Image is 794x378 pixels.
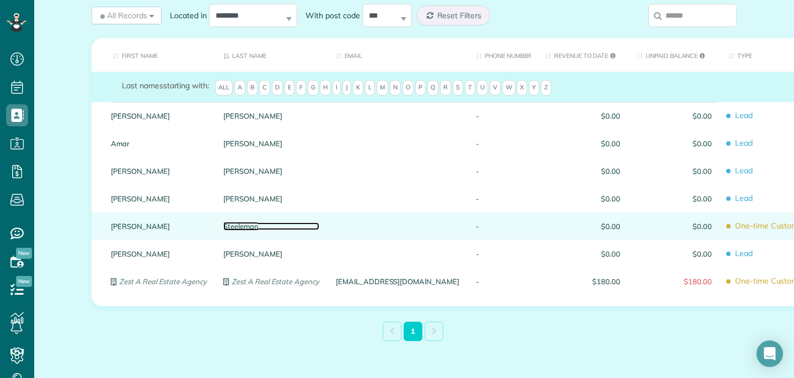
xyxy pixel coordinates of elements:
span: U [477,80,488,95]
a: Steeleman [223,222,319,230]
th: Last Name: activate to sort column descending [215,38,328,72]
span: $0.00 [545,222,620,230]
th: Revenue to Date: activate to sort column ascending [537,38,629,72]
label: With post code [297,10,362,21]
a: Zest A Real Estate Agency [223,278,319,285]
span: S [453,80,463,95]
a: [PERSON_NAME] [223,112,319,120]
span: N [390,80,401,95]
span: C [259,80,270,95]
span: $0.00 [545,112,620,120]
div: - [468,212,537,240]
div: Open Intercom Messenger [757,340,783,367]
span: T [465,80,475,95]
em: Zest A Real Estate Agency [232,277,319,286]
span: A [234,80,245,95]
a: [PERSON_NAME] [223,140,319,147]
span: New [16,276,32,287]
th: Email: activate to sort column ascending [328,38,468,72]
a: [PERSON_NAME] [223,195,319,203]
a: [PERSON_NAME] [111,112,207,120]
a: [PERSON_NAME] [111,167,207,175]
div: - [468,185,537,212]
div: - [468,102,537,130]
span: R [440,80,451,95]
div: [EMAIL_ADDRESS][DOMAIN_NAME] [328,268,468,295]
span: I [332,80,341,95]
span: $0.00 [545,140,620,147]
a: [PERSON_NAME] [111,195,207,203]
a: [PERSON_NAME] [111,250,207,258]
span: O [403,80,414,95]
span: $0.00 [637,112,712,120]
span: $0.00 [545,195,620,203]
th: Phone number: activate to sort column ascending [468,38,537,72]
span: $0.00 [545,250,620,258]
div: - [468,130,537,157]
span: X [517,80,527,95]
div: - [468,157,537,185]
span: $0.00 [637,250,712,258]
span: $0.00 [637,195,712,203]
span: $0.00 [637,167,712,175]
a: [PERSON_NAME] [111,222,207,230]
span: V [490,80,501,95]
span: G [308,80,319,95]
span: P [415,80,426,95]
span: J [342,80,351,95]
span: $0.00 [637,222,712,230]
span: F [296,80,306,95]
a: Zest A Real Estate Agency [111,278,207,285]
span: L [365,80,375,95]
span: $0.00 [545,167,620,175]
a: [PERSON_NAME] [223,167,319,175]
span: Last names [122,81,163,90]
span: Reset Filters [437,10,482,20]
label: starting with: [122,80,209,91]
span: $180.00 [545,278,620,285]
th: First Name: activate to sort column ascending [92,38,215,72]
span: Z [541,80,551,95]
span: Y [529,80,539,95]
span: Q [427,80,438,95]
em: Zest A Real Estate Agency [119,277,207,286]
span: H [320,80,331,95]
a: Amar [111,140,207,147]
span: $0.00 [637,140,712,147]
span: All [215,80,233,95]
span: K [353,80,363,95]
span: $180.00 [637,278,712,285]
span: D [272,80,283,95]
span: New [16,248,32,259]
span: All Records [98,10,147,21]
span: E [285,80,294,95]
div: - [468,268,537,295]
label: Located in [162,10,209,21]
a: [PERSON_NAME] [223,250,319,258]
div: - [468,240,537,268]
th: Unpaid Balance: activate to sort column ascending [629,38,720,72]
span: W [502,80,516,95]
span: B [247,80,257,95]
a: 1 [404,322,422,341]
span: M [377,80,388,95]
